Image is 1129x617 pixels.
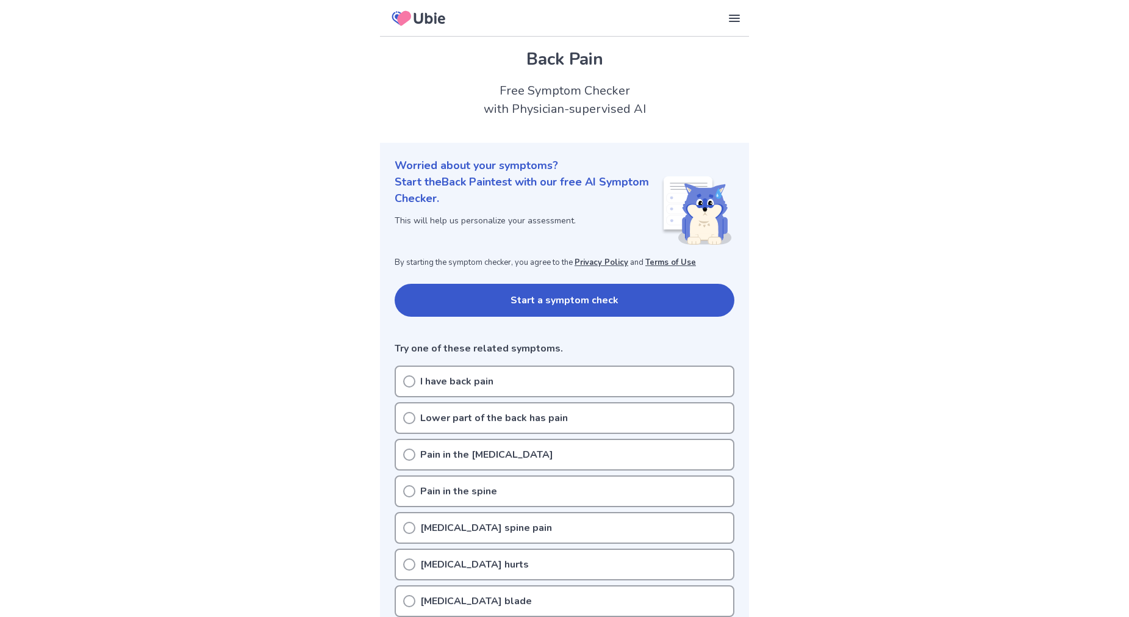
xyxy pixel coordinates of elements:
[420,521,552,535] p: [MEDICAL_DATA] spine pain
[420,594,532,608] p: [MEDICAL_DATA] blade
[395,257,734,269] p: By starting the symptom checker, you agree to the and
[395,46,734,72] h1: Back Pain
[420,484,497,499] p: Pain in the spine
[380,82,749,118] h2: Free Symptom Checker with Physician-supervised AI
[575,257,628,268] a: Privacy Policy
[395,341,734,356] p: Try one of these related symptoms.
[645,257,696,268] a: Terms of Use
[661,176,732,245] img: Shiba
[420,374,493,389] p: I have back pain
[420,411,568,425] p: Lower part of the back has pain
[420,557,529,572] p: [MEDICAL_DATA] hurts
[420,447,553,462] p: Pain in the [MEDICAL_DATA]
[395,157,734,174] p: Worried about your symptoms?
[395,284,734,317] button: Start a symptom check
[395,174,661,207] p: Start the Back Pain test with our free AI Symptom Checker.
[395,214,661,227] p: This will help us personalize your assessment.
